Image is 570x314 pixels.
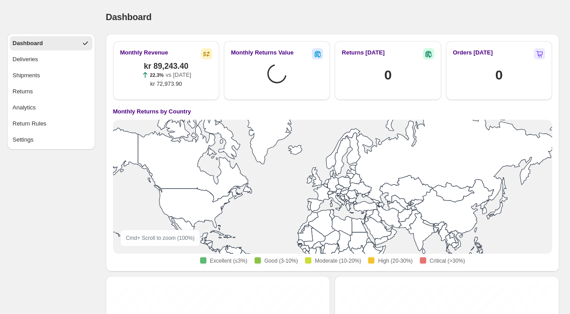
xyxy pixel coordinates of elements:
h4: Monthly Returns by Country [113,107,191,116]
button: Shipments [10,68,92,83]
button: Analytics [10,100,92,115]
button: Settings [10,133,92,147]
h2: Returns [DATE] [342,48,385,57]
h2: Monthly Returns Value [231,48,293,57]
span: Moderate (10-20%) [315,257,361,264]
div: Shipments [13,71,40,80]
p: vs [DATE] [166,71,192,80]
span: kr 72,973.90 [150,80,182,88]
div: Cmd + Scroll to zoom ( 100 %) [120,230,201,247]
h2: Orders [DATE] [453,48,493,57]
span: 22.3% [150,72,163,78]
button: Returns [10,84,92,99]
div: Analytics [13,103,36,112]
span: Good (3-10%) [264,257,298,264]
span: Critical (>30%) [430,257,465,264]
div: Returns [13,87,33,96]
button: Return Rules [10,117,92,131]
span: Dashboard [106,12,152,22]
h1: 0 [384,66,391,84]
h1: 0 [495,66,503,84]
div: Return Rules [13,119,46,128]
div: Deliveries [13,55,38,64]
span: Excellent (≤3%) [210,257,247,264]
button: Deliveries [10,52,92,67]
button: Dashboard [10,36,92,50]
span: High (20-30%) [378,257,412,264]
span: kr 89,243.40 [144,62,189,71]
div: Dashboard [13,39,43,48]
h2: Monthly Revenue [120,48,168,57]
div: Settings [13,135,34,144]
